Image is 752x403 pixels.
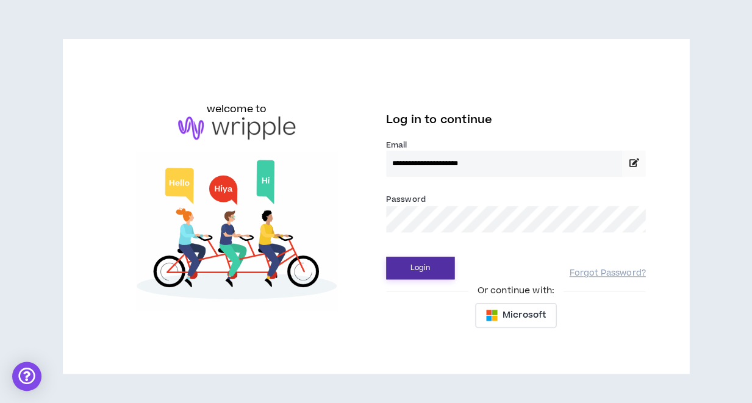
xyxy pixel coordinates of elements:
h6: welcome to [206,102,267,116]
button: Login [386,257,454,279]
button: Microsoft [475,303,556,327]
img: logo-brand.png [178,116,295,140]
label: Password [386,194,426,205]
span: Log in to continue [386,112,492,127]
img: Welcome to Wripple [107,152,367,311]
label: Email [386,140,646,151]
a: Forgot Password? [569,268,645,279]
div: Open Intercom Messenger [12,362,41,391]
span: Microsoft [503,308,546,322]
span: Or continue with: [468,284,562,298]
